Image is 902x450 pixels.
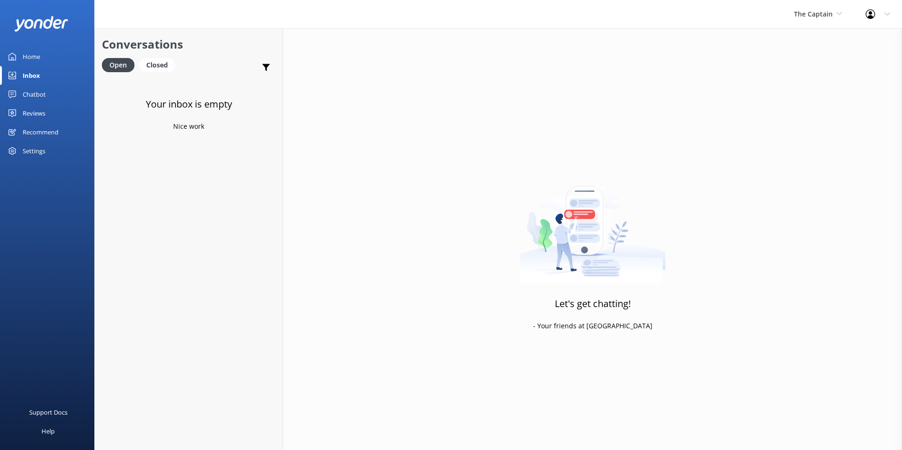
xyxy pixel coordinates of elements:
[520,166,666,284] img: artwork of a man stealing a conversation from at giant smartphone
[533,321,652,331] p: - Your friends at [GEOGRAPHIC_DATA]
[23,66,40,85] div: Inbox
[23,47,40,66] div: Home
[102,35,276,53] h2: Conversations
[102,59,139,70] a: Open
[102,58,134,72] div: Open
[29,403,67,422] div: Support Docs
[173,121,204,132] p: Nice work
[794,9,833,18] span: The Captain
[23,85,46,104] div: Chatbot
[23,123,58,142] div: Recommend
[42,422,55,441] div: Help
[23,104,45,123] div: Reviews
[14,16,68,32] img: yonder-white-logo.png
[23,142,45,160] div: Settings
[139,59,180,70] a: Closed
[555,296,631,311] h3: Let's get chatting!
[139,58,175,72] div: Closed
[146,97,232,112] h3: Your inbox is empty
